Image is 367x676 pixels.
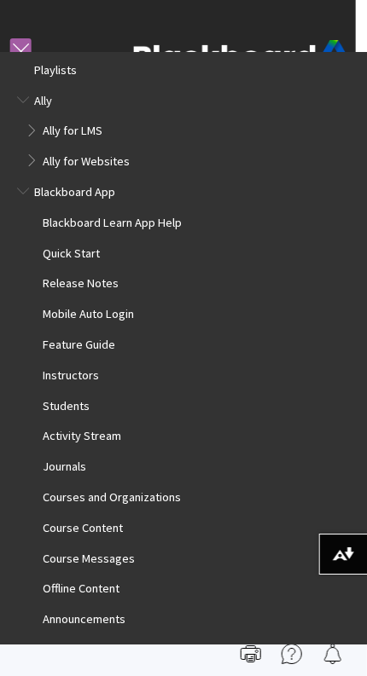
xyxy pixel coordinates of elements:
span: Course Messages [43,546,135,566]
span: Playlists [34,58,77,78]
span: Blackboard Learn App Help [43,211,182,230]
span: Release Notes [43,272,119,292]
span: Ally for LMS [43,119,102,139]
span: Students [43,394,90,413]
span: Courses and Organizations [43,485,181,505]
span: Instructors [43,363,99,383]
span: Discussions [43,638,104,657]
span: Ally [34,89,52,108]
span: Mobile Auto Login [43,302,134,321]
span: Feature Guide [43,332,115,352]
span: Announcements [43,607,125,627]
nav: Book outline for Playlists [17,58,350,83]
span: Blackboard App [34,180,115,199]
span: Course Content [43,516,123,535]
img: More help [282,644,302,664]
span: Offline Content [43,577,119,597]
img: Blackboard by Anthology [134,40,347,90]
img: Print [241,644,261,664]
span: Quick Start [43,241,100,261]
nav: Book outline for Anthology Ally Help [17,89,350,174]
span: Journals [43,454,86,474]
img: Follow this page [323,644,343,664]
span: Activity Stream [43,425,121,444]
span: Ally for Websites [43,149,130,169]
